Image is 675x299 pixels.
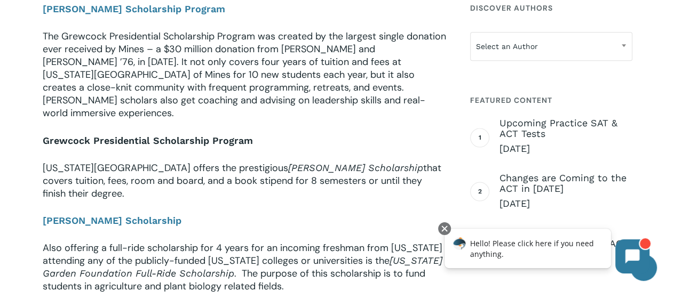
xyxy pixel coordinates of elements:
[43,161,441,199] span: that covers tuition, fees, room and board, and a book stipend for 8 semesters or until they finis...
[288,161,423,173] span: [PERSON_NAME] Scholarship
[43,214,181,227] a: [PERSON_NAME] Scholarship
[43,161,288,174] span: [US_STATE][GEOGRAPHIC_DATA] offers the prestigious
[433,220,660,284] iframe: Chatbot
[43,266,425,292] span: . The purpose of this scholarship is to fund students in agriculture and plant biology related fi...
[43,30,446,119] span: The Grewcock Presidential Scholarship Program was created by the largest single donation ever rec...
[43,241,442,266] span: Also offering a full-ride scholarship for 4 years for an incoming freshman from [US_STATE] attend...
[499,197,632,210] span: [DATE]
[43,134,253,146] a: Grewcock Presidential Scholarship Program
[43,214,181,225] b: [PERSON_NAME] Scholarship
[499,173,632,210] a: Changes are Coming to the ACT in [DATE] [DATE]
[470,91,632,110] h4: Featured Content
[499,173,632,194] span: Changes are Coming to the ACT in [DATE]
[43,3,225,14] b: [PERSON_NAME] Scholarship Program
[471,35,632,58] span: Select an Author
[499,118,632,139] span: Upcoming Practice SAT & ACT Tests
[43,3,225,15] a: [PERSON_NAME] Scholarship Program
[499,142,632,155] span: [DATE]
[470,32,632,61] span: Select an Author
[499,118,632,155] a: Upcoming Practice SAT & ACT Tests [DATE]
